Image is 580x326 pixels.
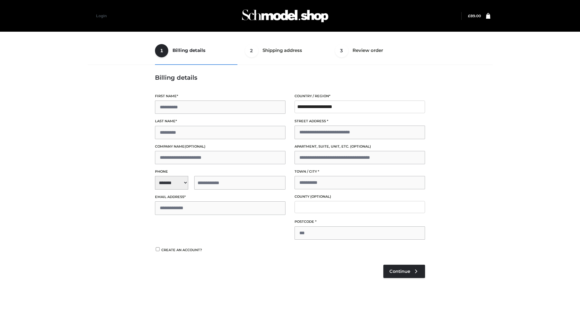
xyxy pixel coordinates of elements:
[161,248,202,252] span: Create an account?
[295,219,425,225] label: Postcode
[468,14,470,18] span: £
[155,93,285,99] label: First name
[468,14,481,18] bdi: 89.00
[389,269,410,274] span: Continue
[383,265,425,278] a: Continue
[155,169,285,174] label: Phone
[185,144,205,149] span: (optional)
[295,118,425,124] label: Street address
[295,169,425,174] label: Town / City
[96,14,107,18] a: Login
[350,144,371,149] span: (optional)
[155,118,285,124] label: Last name
[155,74,425,81] h3: Billing details
[155,144,285,149] label: Company name
[468,14,481,18] a: £89.00
[155,247,160,251] input: Create an account?
[310,194,331,199] span: (optional)
[295,93,425,99] label: Country / Region
[240,4,330,28] img: Schmodel Admin 964
[295,194,425,200] label: County
[295,144,425,149] label: Apartment, suite, unit, etc.
[155,194,285,200] label: Email address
